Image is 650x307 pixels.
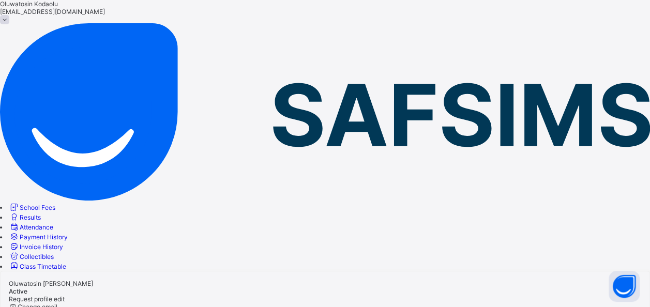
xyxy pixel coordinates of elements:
[20,204,55,211] span: School Fees
[9,243,63,251] a: Invoice History
[20,213,41,221] span: Results
[9,253,54,260] a: Collectibles
[9,280,93,287] span: Oluwatosin [PERSON_NAME]
[9,233,68,241] a: Payment History
[20,243,63,251] span: Invoice History
[20,233,68,241] span: Payment History
[20,223,53,231] span: Attendance
[9,263,66,270] a: Class Timetable
[609,271,640,302] button: Open asap
[9,223,53,231] a: Attendance
[20,253,54,260] span: Collectibles
[20,263,66,270] span: Class Timetable
[9,213,41,221] a: Results
[9,204,55,211] a: School Fees
[9,295,65,303] span: Request profile edit
[9,287,27,295] span: Active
